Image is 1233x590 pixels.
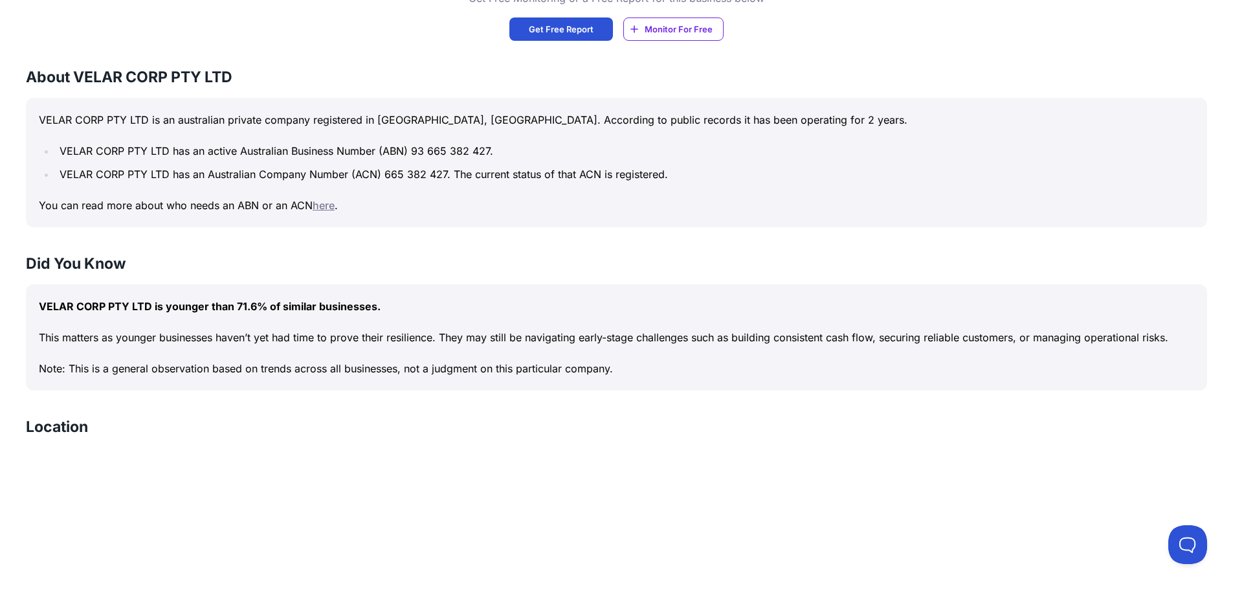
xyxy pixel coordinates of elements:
[56,142,1194,160] li: VELAR CORP PTY LTD has an active Australian Business Number (ABN) 93 665 382 427.
[26,416,88,437] h3: Location
[39,196,1194,214] p: You can read more about who needs an ABN or an ACN .
[56,165,1194,183] li: VELAR CORP PTY LTD has an Australian Company Number (ACN) 665 382 427. The current status of that...
[26,67,1207,87] h3: About VELAR CORP PTY LTD
[509,17,613,41] a: Get Free Report
[313,199,335,212] a: here
[529,23,594,36] span: Get Free Report
[1168,525,1207,564] iframe: Toggle Customer Support
[39,111,1194,129] p: VELAR CORP PTY LTD is an australian private company registered in [GEOGRAPHIC_DATA], [GEOGRAPHIC_...
[39,328,1194,346] p: This matters as younger businesses haven’t yet had time to prove their resilience. They may still...
[26,253,1207,274] h3: Did You Know
[39,297,1194,315] p: VELAR CORP PTY LTD is younger than 71.6% of similar businesses.
[39,359,1194,378] p: Note: This is a general observation based on trends across all businesses, not a judgment on this...
[645,23,713,36] span: Monitor For Free
[623,17,724,41] a: Monitor For Free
